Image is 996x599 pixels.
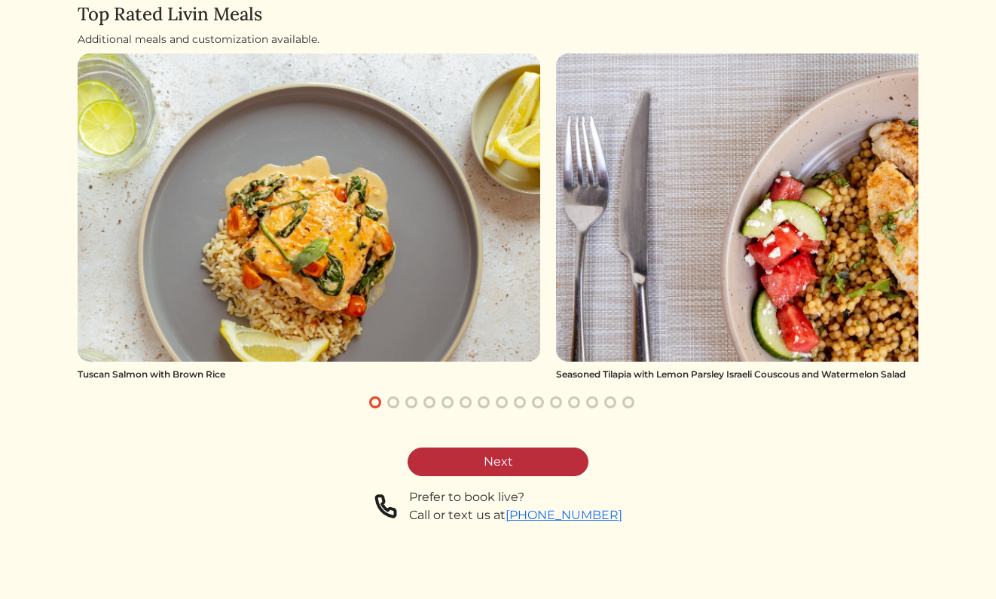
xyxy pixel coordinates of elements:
[78,368,540,381] div: Tuscan Salmon with Brown Rice
[409,506,622,524] div: Call or text us at
[409,488,622,506] div: Prefer to book live?
[78,4,918,26] h4: Top Rated Livin Meals
[506,508,622,522] a: [PHONE_NUMBER]
[78,53,540,362] img: Tuscan Salmon with Brown Rice
[374,488,397,524] img: phone-a8f1853615f4955a6c6381654e1c0f7430ed919b147d78756318837811cda3a7.svg
[408,448,588,476] a: Next
[78,32,918,47] div: Additional meals and customization available.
